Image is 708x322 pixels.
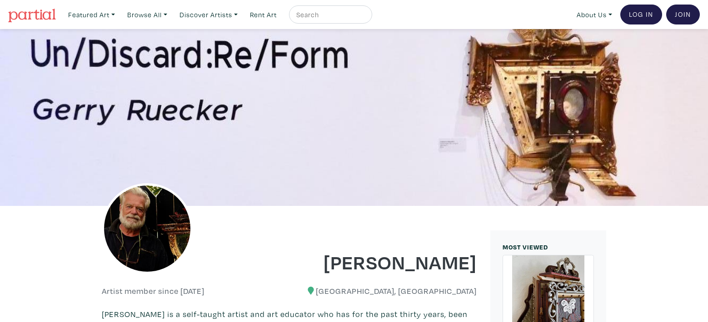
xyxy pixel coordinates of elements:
h6: [GEOGRAPHIC_DATA], [GEOGRAPHIC_DATA] [296,286,477,296]
img: phpThumb.php [102,183,193,274]
small: MOST VIEWED [503,243,548,251]
h1: [PERSON_NAME] [296,249,477,274]
h6: Artist member since [DATE] [102,286,204,296]
a: Discover Artists [175,5,242,24]
a: Join [666,5,700,24]
a: Featured Art [64,5,119,24]
a: About Us [573,5,616,24]
a: Rent Art [246,5,281,24]
a: Log In [620,5,662,24]
a: Browse All [123,5,171,24]
input: Search [295,9,364,20]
